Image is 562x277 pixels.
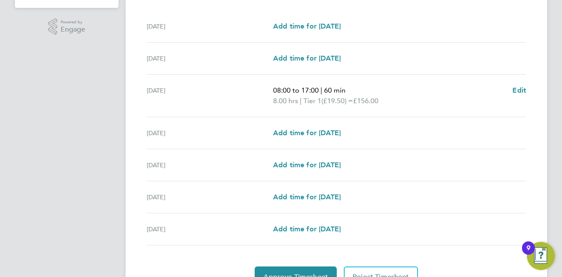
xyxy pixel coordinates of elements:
span: Add time for [DATE] [273,193,341,201]
span: Edit [512,86,526,94]
div: [DATE] [147,128,273,138]
a: Add time for [DATE] [273,192,341,202]
a: Add time for [DATE] [273,224,341,234]
span: Add time for [DATE] [273,161,341,169]
button: Open Resource Center, 9 new notifications [527,242,555,270]
div: [DATE] [147,224,273,234]
a: Powered byEngage [48,18,86,35]
div: [DATE] [147,53,273,64]
span: Tier 1 [303,96,321,106]
span: Add time for [DATE] [273,225,341,233]
span: 8.00 hrs [273,97,298,105]
span: Add time for [DATE] [273,54,341,62]
div: [DATE] [147,160,273,170]
span: 08:00 to 17:00 [273,86,319,94]
span: | [321,86,322,94]
span: | [300,97,302,105]
div: [DATE] [147,192,273,202]
div: [DATE] [147,85,273,106]
a: Add time for [DATE] [273,21,341,32]
a: Add time for [DATE] [273,53,341,64]
a: Add time for [DATE] [273,160,341,170]
span: Engage [61,26,85,33]
span: Powered by [61,18,85,26]
span: £156.00 [353,97,378,105]
span: Add time for [DATE] [273,129,341,137]
span: 60 min [324,86,346,94]
div: 9 [526,248,530,259]
a: Add time for [DATE] [273,128,341,138]
div: [DATE] [147,21,273,32]
a: Edit [512,85,526,96]
span: (£19.50) = [321,97,353,105]
span: Add time for [DATE] [273,22,341,30]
